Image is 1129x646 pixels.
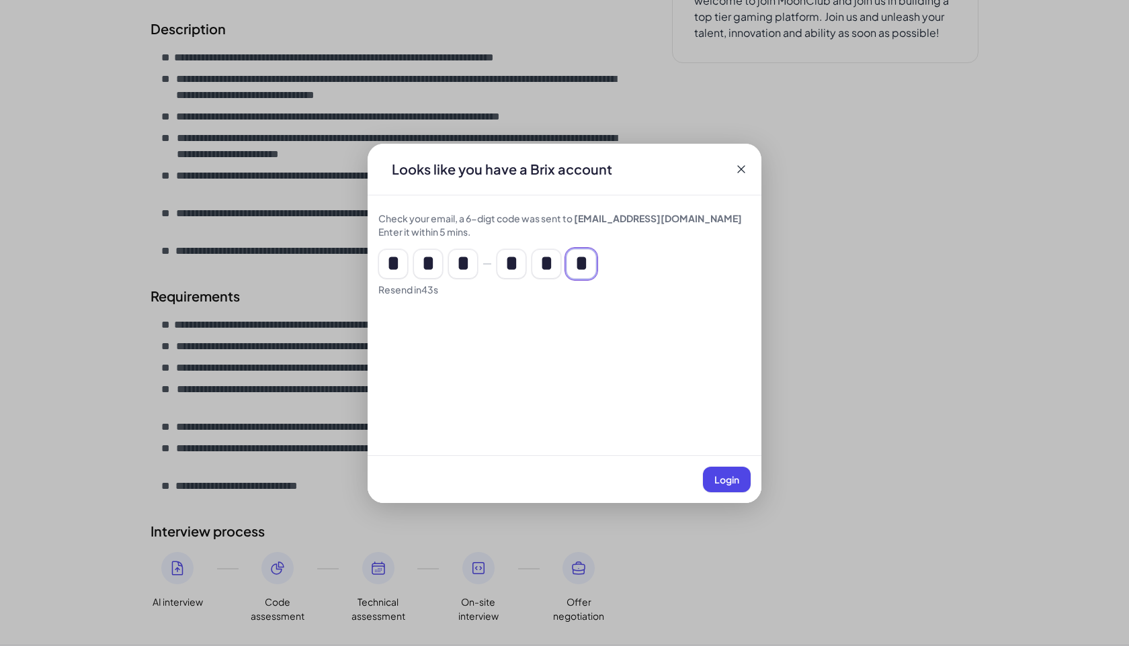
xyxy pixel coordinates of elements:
span: [EMAIL_ADDRESS][DOMAIN_NAME] [574,212,742,224]
div: Check your email, a 6-digt code was sent to Enter it within 5 mins. [378,212,751,238]
div: Resend in 43 s [378,283,751,296]
div: Looks like you have a Brix account [381,160,623,179]
button: Login [703,467,751,492]
span: Login [714,473,739,486]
